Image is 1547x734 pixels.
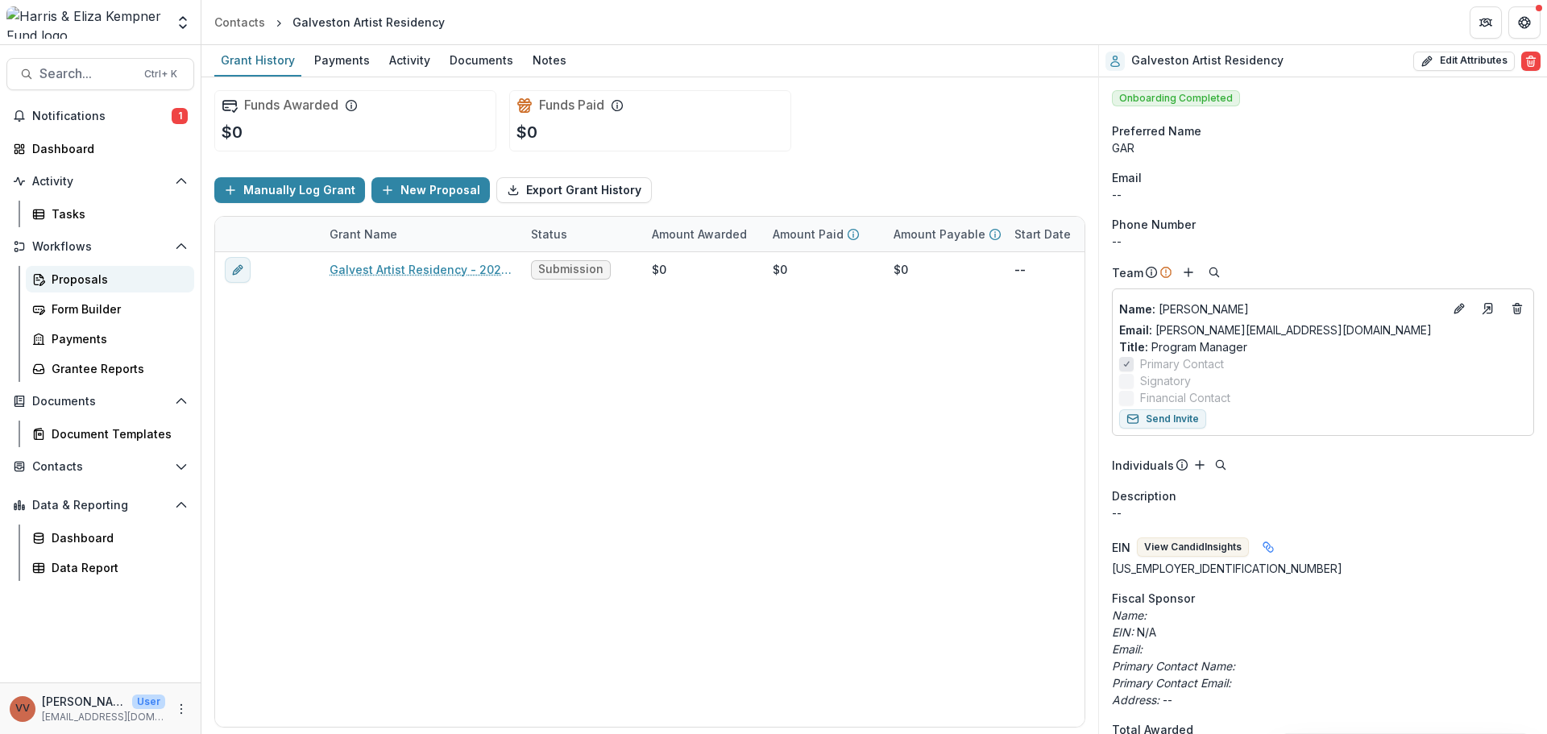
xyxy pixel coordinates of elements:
button: edit [225,257,251,283]
a: Contacts [208,10,272,34]
a: Galvest Artist Residency - 2025 - Core Grant Request [330,261,512,278]
div: Tasks [52,205,181,222]
div: Documents [443,48,520,72]
h2: Galveston Artist Residency [1131,54,1284,68]
div: Payments [308,48,376,72]
i: Name: [1112,608,1147,622]
i: Address: [1112,693,1159,707]
p: -- [1112,504,1534,521]
p: [PERSON_NAME] [42,693,126,710]
p: [PERSON_NAME] [1119,301,1443,317]
p: Individuals [1112,457,1174,474]
nav: breadcrumb [208,10,451,34]
div: Amount Awarded [642,217,763,251]
div: Activity [383,48,437,72]
button: Send Invite [1119,409,1206,429]
a: Dashboard [26,525,194,551]
h2: Funds Paid [539,97,604,113]
p: Program Manager [1119,338,1527,355]
div: Grant History [214,48,301,72]
p: $0 [222,120,243,144]
button: Notifications1 [6,103,194,129]
button: Search [1205,263,1224,282]
button: New Proposal [371,177,490,203]
p: EIN [1112,539,1130,556]
div: Dashboard [52,529,181,546]
a: Proposals [26,266,194,292]
div: Status [521,217,642,251]
button: Deletes [1508,299,1527,318]
p: $0 [516,120,537,144]
span: Email: [1119,323,1152,337]
button: Add [1179,263,1198,282]
span: Notifications [32,110,172,123]
div: Amount Paid [763,217,884,251]
a: Grantee Reports [26,355,194,382]
div: -- [1112,186,1534,203]
span: Data & Reporting [32,499,168,512]
p: User [132,695,165,709]
span: Email [1112,169,1142,186]
div: Dashboard [32,140,181,157]
div: GAR [1112,139,1534,156]
div: Document Templates [52,425,181,442]
a: Tasks [26,201,194,227]
button: Search [1211,455,1230,475]
span: Financial Contact [1140,389,1230,406]
div: Grant Name [320,217,521,251]
span: Activity [32,175,168,189]
span: Submission [538,263,603,276]
button: Open Data & Reporting [6,492,194,518]
div: Amount Payable [884,217,1005,251]
button: Open Documents [6,388,194,414]
button: Open Workflows [6,234,194,259]
span: Search... [39,66,135,81]
button: Linked binding [1255,534,1281,560]
i: Primary Contact Name: [1112,659,1235,673]
div: Contacts [214,14,265,31]
div: [US_EMPLOYER_IDENTIFICATION_NUMBER] [1112,560,1534,577]
a: Document Templates [26,421,194,447]
div: Start Date [1005,226,1080,243]
div: Grantee Reports [52,360,181,377]
span: Description [1112,487,1176,504]
i: Primary Contact Email: [1112,676,1231,690]
button: Delete [1521,52,1541,71]
div: Proposals [52,271,181,288]
span: Title : [1119,340,1148,354]
div: Status [521,226,577,243]
span: Preferred Name [1112,122,1201,139]
div: $0 [894,261,908,278]
span: Contacts [32,460,168,474]
button: Edit [1450,299,1469,318]
h2: Funds Awarded [244,97,338,113]
div: Payments [52,330,181,347]
button: Export Grant History [496,177,652,203]
button: View CandidInsights [1137,537,1249,557]
a: Payments [308,45,376,77]
p: Team [1112,264,1143,281]
a: Go to contact [1475,296,1501,321]
span: Fiscal Sponsor [1112,590,1195,607]
span: Documents [32,395,168,408]
p: -- [1112,691,1534,708]
button: Manually Log Grant [214,177,365,203]
div: Start Date [1005,217,1126,251]
span: 1 [172,108,188,124]
span: Primary Contact [1140,355,1224,372]
div: $0 [652,261,666,278]
div: Data Report [52,559,181,576]
button: Search... [6,58,194,90]
div: Vivian Victoria [15,703,30,714]
a: Activity [383,45,437,77]
div: Notes [526,48,573,72]
div: Ctrl + K [141,65,180,83]
p: [EMAIL_ADDRESS][DOMAIN_NAME] [42,710,165,724]
i: EIN: [1112,625,1134,639]
button: Open Activity [6,168,194,194]
button: Edit Attributes [1413,52,1515,71]
span: Signatory [1140,372,1191,389]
